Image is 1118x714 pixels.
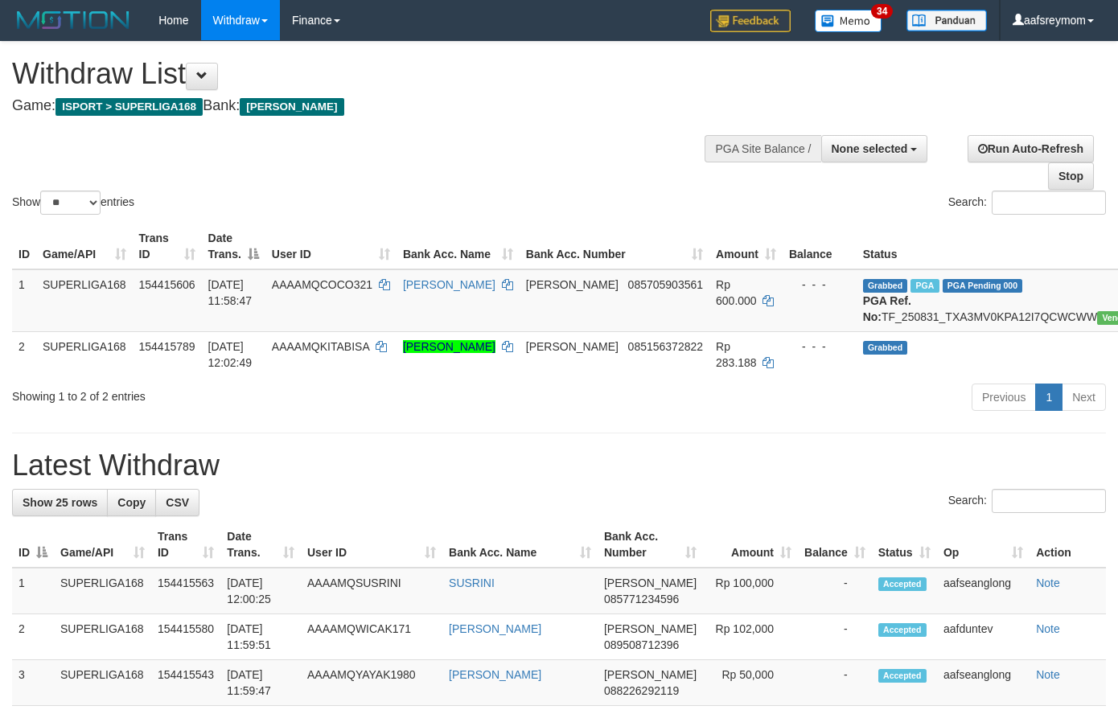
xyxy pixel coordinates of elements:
[166,496,189,509] span: CSV
[403,278,495,291] a: [PERSON_NAME]
[972,384,1036,411] a: Previous
[878,623,927,637] span: Accepted
[604,638,679,651] span: Copy 089508712396 to clipboard
[202,224,265,269] th: Date Trans.: activate to sort column descending
[139,340,195,353] span: 154415789
[604,684,679,697] span: Copy 088226292119 to clipboard
[107,489,156,516] a: Copy
[937,614,1030,660] td: aafduntev
[703,660,798,706] td: Rp 50,000
[12,8,134,32] img: MOTION_logo.png
[832,142,908,155] span: None selected
[520,224,709,269] th: Bank Acc. Number: activate to sort column ascending
[628,340,703,353] span: Copy 085156372822 to clipboard
[703,614,798,660] td: Rp 102,000
[442,522,598,568] th: Bank Acc. Name: activate to sort column ascending
[1030,522,1106,568] th: Action
[598,522,703,568] th: Bank Acc. Number: activate to sort column ascending
[55,98,203,116] span: ISPORT > SUPERLIGA168
[12,614,54,660] td: 2
[716,278,757,307] span: Rp 600.000
[36,269,133,332] td: SUPERLIGA168
[943,279,1023,293] span: PGA Pending
[40,191,101,215] select: Showentries
[604,622,697,635] span: [PERSON_NAME]
[872,522,937,568] th: Status: activate to sort column ascending
[948,489,1106,513] label: Search:
[878,577,927,591] span: Accepted
[301,614,442,660] td: AAAAMQWICAK171
[710,10,791,32] img: Feedback.jpg
[208,278,253,307] span: [DATE] 11:58:47
[716,340,757,369] span: Rp 283.188
[36,224,133,269] th: Game/API: activate to sort column ascending
[821,135,928,162] button: None selected
[709,224,783,269] th: Amount: activate to sort column ascending
[937,660,1030,706] td: aafseanglong
[798,522,872,568] th: Balance: activate to sort column ascending
[12,522,54,568] th: ID: activate to sort column descending
[133,224,202,269] th: Trans ID: activate to sort column ascending
[155,489,199,516] a: CSV
[12,489,108,516] a: Show 25 rows
[1062,384,1106,411] a: Next
[526,278,619,291] span: [PERSON_NAME]
[604,593,679,605] span: Copy 085771234596 to clipboard
[240,98,343,116] span: [PERSON_NAME]
[12,98,730,114] h4: Game: Bank:
[703,568,798,614] td: Rp 100,000
[1036,622,1060,635] a: Note
[139,278,195,291] span: 154415606
[220,568,301,614] td: [DATE] 12:00:25
[789,277,850,293] div: - - -
[871,4,893,18] span: 34
[12,331,36,377] td: 2
[449,577,495,589] a: SUSRINI
[272,340,369,353] span: AAAAMQKITABISA
[403,340,495,353] a: [PERSON_NAME]
[863,279,908,293] span: Grabbed
[948,191,1106,215] label: Search:
[54,568,151,614] td: SUPERLIGA168
[54,522,151,568] th: Game/API: activate to sort column ascending
[703,522,798,568] th: Amount: activate to sort column ascending
[910,279,939,293] span: Marked by aafounsreynich
[705,135,820,162] div: PGA Site Balance /
[937,568,1030,614] td: aafseanglong
[36,331,133,377] td: SUPERLIGA168
[220,660,301,706] td: [DATE] 11:59:47
[12,568,54,614] td: 1
[628,278,703,291] span: Copy 085705903561 to clipboard
[798,660,872,706] td: -
[272,278,372,291] span: AAAAMQCOCO321
[992,489,1106,513] input: Search:
[1048,162,1094,190] a: Stop
[12,660,54,706] td: 3
[863,341,908,355] span: Grabbed
[151,522,220,568] th: Trans ID: activate to sort column ascending
[449,622,541,635] a: [PERSON_NAME]
[783,224,857,269] th: Balance
[12,269,36,332] td: 1
[265,224,397,269] th: User ID: activate to sort column ascending
[301,660,442,706] td: AAAAMQYAYAK1980
[12,58,730,90] h1: Withdraw List
[798,614,872,660] td: -
[1036,577,1060,589] a: Note
[12,382,454,404] div: Showing 1 to 2 of 2 entries
[878,669,927,683] span: Accepted
[151,660,220,706] td: 154415543
[449,668,541,681] a: [PERSON_NAME]
[798,568,872,614] td: -
[220,522,301,568] th: Date Trans.: activate to sort column ascending
[992,191,1106,215] input: Search:
[54,660,151,706] td: SUPERLIGA168
[968,135,1094,162] a: Run Auto-Refresh
[151,568,220,614] td: 154415563
[937,522,1030,568] th: Op: activate to sort column ascending
[301,522,442,568] th: User ID: activate to sort column ascending
[397,224,520,269] th: Bank Acc. Name: activate to sort column ascending
[863,294,911,323] b: PGA Ref. No:
[117,496,146,509] span: Copy
[526,340,619,353] span: [PERSON_NAME]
